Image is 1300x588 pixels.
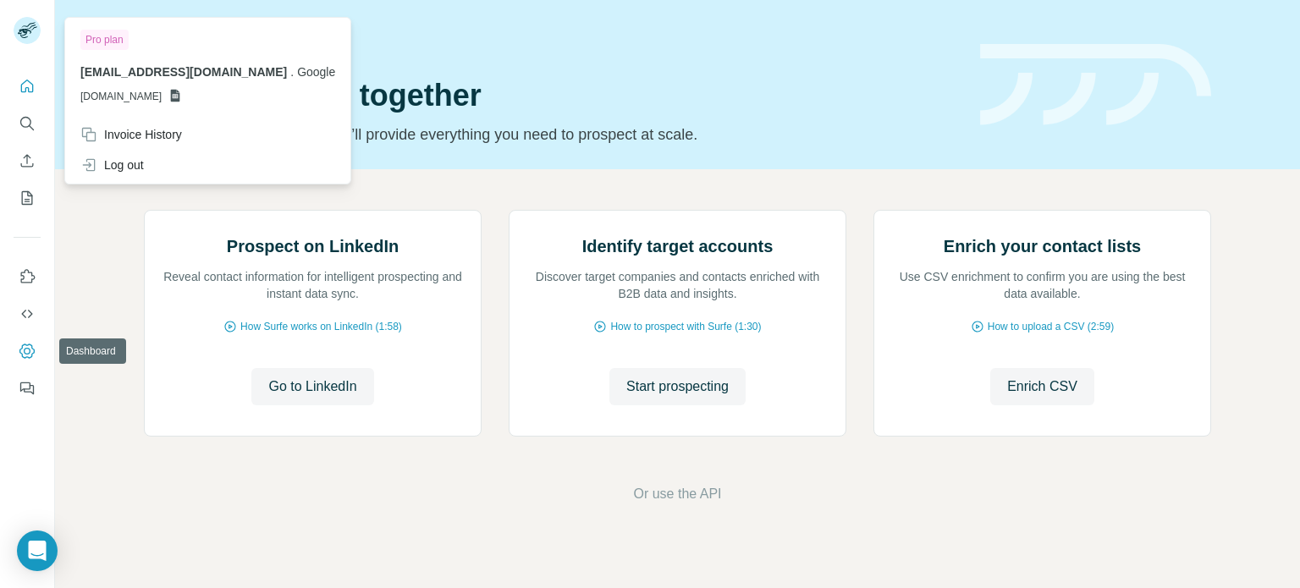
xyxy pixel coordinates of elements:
[80,65,287,79] span: [EMAIL_ADDRESS][DOMAIN_NAME]
[609,368,746,405] button: Start prospecting
[944,234,1141,258] h2: Enrich your contact lists
[526,268,829,302] p: Discover target companies and contacts enriched with B2B data and insights.
[1007,376,1077,397] span: Enrich CSV
[14,261,41,292] button: Use Surfe on LinkedIn
[626,376,729,397] span: Start prospecting
[251,368,373,405] button: Go to LinkedIn
[80,89,162,104] span: [DOMAIN_NAME]
[144,79,960,113] h1: Let’s prospect together
[14,299,41,329] button: Use Surfe API
[610,319,761,334] span: How to prospect with Surfe (1:30)
[162,268,464,302] p: Reveal contact information for intelligent prospecting and instant data sync.
[80,157,144,173] div: Log out
[17,530,58,571] div: Open Intercom Messenger
[14,146,41,176] button: Enrich CSV
[14,108,41,139] button: Search
[14,336,41,366] button: Dashboard
[14,71,41,102] button: Quick start
[14,373,41,404] button: Feedback
[240,319,402,334] span: How Surfe works on LinkedIn (1:58)
[290,65,294,79] span: .
[582,234,774,258] h2: Identify target accounts
[990,368,1094,405] button: Enrich CSV
[144,123,960,146] p: Pick your starting point and we’ll provide everything you need to prospect at scale.
[988,319,1114,334] span: How to upload a CSV (2:59)
[980,44,1211,126] img: banner
[297,65,335,79] span: Google
[268,376,356,397] span: Go to LinkedIn
[80,126,182,143] div: Invoice History
[144,31,960,48] div: Quick start
[14,183,41,213] button: My lists
[891,268,1193,302] p: Use CSV enrichment to confirm you are using the best data available.
[227,234,399,258] h2: Prospect on LinkedIn
[633,484,721,504] button: Or use the API
[80,30,129,50] div: Pro plan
